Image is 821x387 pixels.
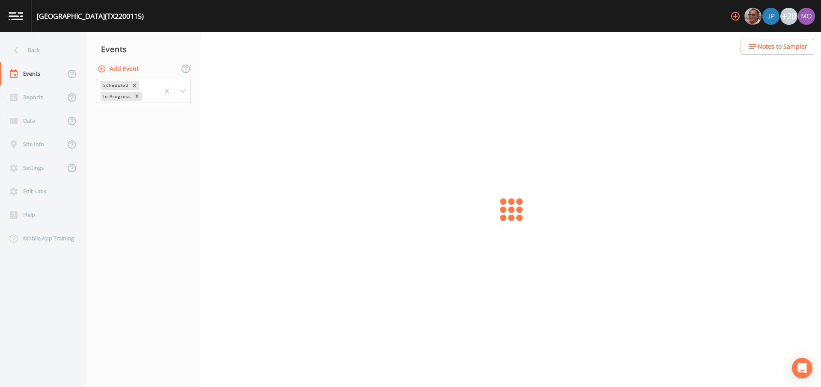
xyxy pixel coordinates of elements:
div: Joshua gere Paul [762,8,780,25]
div: Mike Franklin [744,8,762,25]
div: In Progress [101,92,132,101]
div: Remove Scheduled [130,81,139,90]
img: 4e251478aba98ce068fb7eae8f78b90c [798,8,815,25]
img: 41241ef155101aa6d92a04480b0d0000 [762,8,779,25]
button: Add Event [96,61,142,77]
div: [GEOGRAPHIC_DATA] (TX2200115) [37,11,144,21]
div: Scheduled [101,81,130,90]
img: logo [9,12,23,20]
img: e2d790fa78825a4bb76dcb6ab311d44c [744,8,762,25]
div: Remove In Progress [132,92,142,101]
div: Open Intercom Messenger [792,358,812,378]
button: Notes to Sampler [741,39,814,55]
div: Events [86,38,201,60]
span: Notes to Sampler [758,41,807,52]
div: +20 [780,8,797,25]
